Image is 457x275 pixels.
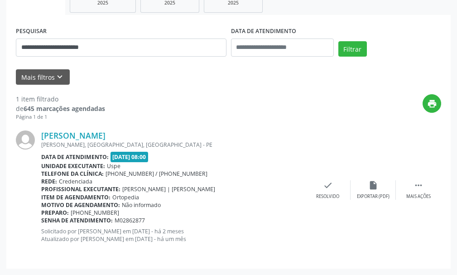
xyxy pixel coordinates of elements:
div: Resolvido [316,193,339,200]
i: keyboard_arrow_down [55,72,65,82]
strong: 645 marcações agendadas [24,104,105,113]
b: Motivo de agendamento: [41,201,120,209]
div: [PERSON_NAME], [GEOGRAPHIC_DATA], [GEOGRAPHIC_DATA] - PE [41,141,305,149]
b: Profissional executante: [41,185,120,193]
span: Credenciada [59,178,92,185]
span: [PHONE_NUMBER] / [PHONE_NUMBER] [106,170,207,178]
button: Mais filtroskeyboard_arrow_down [16,69,70,85]
i: print [427,99,437,109]
div: Exportar (PDF) [357,193,390,200]
i: check [323,180,333,190]
button: Filtrar [338,41,367,57]
a: [PERSON_NAME] [41,130,106,140]
b: Telefone da clínica: [41,170,104,178]
p: Solicitado por [PERSON_NAME] em [DATE] - há 2 meses Atualizado por [PERSON_NAME] em [DATE] - há u... [41,227,305,243]
i: insert_drive_file [368,180,378,190]
span: Ortopedia [112,193,139,201]
div: Página 1 de 1 [16,113,105,121]
div: Mais ações [406,193,431,200]
b: Unidade executante: [41,162,105,170]
span: [DATE] 08:00 [111,152,149,162]
b: Data de atendimento: [41,153,109,161]
span: Não informado [122,201,161,209]
b: Item de agendamento: [41,193,111,201]
span: [PHONE_NUMBER] [71,209,119,217]
span: M02862877 [115,217,145,224]
span: [PERSON_NAME] | [PERSON_NAME] [122,185,215,193]
label: DATA DE ATENDIMENTO [231,24,296,39]
div: de [16,104,105,113]
img: img [16,130,35,150]
b: Senha de atendimento: [41,217,113,224]
i:  [414,180,423,190]
label: PESQUISAR [16,24,47,39]
b: Preparo: [41,209,69,217]
button: print [423,94,441,113]
div: 1 item filtrado [16,94,105,104]
span: Uspe [107,162,120,170]
b: Rede: [41,178,57,185]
